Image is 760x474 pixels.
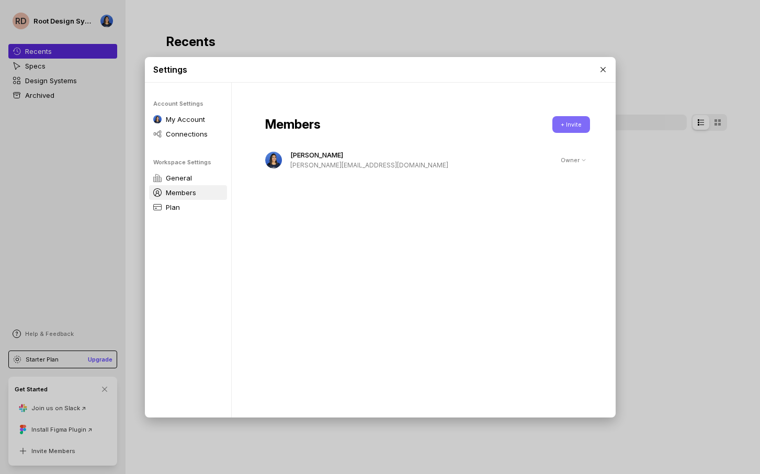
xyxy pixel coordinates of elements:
[166,129,208,139] p: Connections
[290,150,548,160] p: [PERSON_NAME]
[166,202,180,212] p: Plan
[153,63,187,76] p: Settings
[153,115,162,123] img: ACg8ocKdA9lhbZZV9r4zkNG53T5hjwz4C9yFsXTynQQtQxB3tDf0DuE=s96-c
[290,160,548,171] p: [PERSON_NAME][EMAIL_ADDRESS][DOMAIN_NAME]
[149,141,227,171] p: Workspace Settings
[552,116,590,133] button: + Invite
[166,114,205,125] p: My Account
[166,187,196,198] p: Members
[166,173,192,183] p: General
[265,116,321,133] p: Members
[149,99,227,112] p: Account Settings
